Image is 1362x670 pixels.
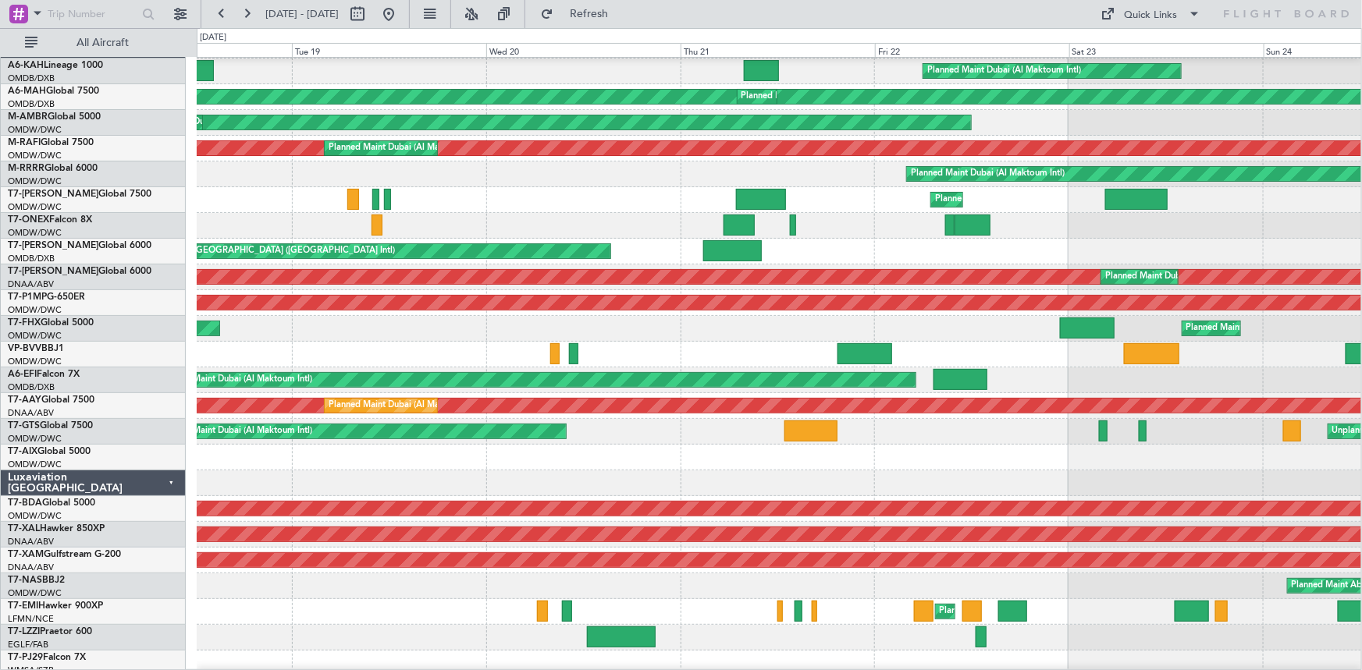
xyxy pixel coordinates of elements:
a: DNAA/ABV [8,407,54,419]
a: OMDW/DWC [8,433,62,445]
span: T7-BDA [8,498,42,508]
span: T7-ONEX [8,215,49,225]
span: T7-[PERSON_NAME] [8,241,98,250]
a: OMDW/DWC [8,304,62,316]
div: Planned Maint [GEOGRAPHIC_DATA] ([GEOGRAPHIC_DATA] Intl) [741,85,1002,108]
a: M-RRRRGlobal 6000 [8,164,98,173]
a: DNAA/ABV [8,536,54,548]
span: T7-XAL [8,524,40,534]
a: T7-ONEXFalcon 8X [8,215,92,225]
div: Planned Maint [GEOGRAPHIC_DATA] ([GEOGRAPHIC_DATA] Intl) [134,239,395,263]
a: M-RAFIGlobal 7500 [8,138,94,147]
span: T7-[PERSON_NAME] [8,190,98,199]
a: OMDB/DXB [8,381,55,393]
a: A6-MAHGlobal 7500 [8,87,99,96]
a: OMDB/DXB [8,98,55,110]
span: T7-[PERSON_NAME] [8,267,98,276]
a: OMDB/DXB [8,253,55,264]
div: Planned Maint [PERSON_NAME] [940,600,1070,623]
span: T7-XAM [8,550,44,559]
div: Planned Maint Dubai (Al Maktoum Intl) [911,162,1065,186]
button: All Aircraft [17,30,169,55]
a: T7-AIXGlobal 5000 [8,447,91,456]
span: T7-AIX [8,447,37,456]
a: OMDW/DWC [8,587,62,599]
a: DNAA/ABV [8,278,54,290]
span: A6-EFI [8,370,37,379]
span: T7-NAS [8,576,42,585]
div: Sat 23 [1069,43,1264,57]
a: T7-NASBBJ2 [8,576,65,585]
div: Planned Maint Dubai (Al Maktoum Intl) [158,368,312,392]
a: A6-EFIFalcon 7X [8,370,80,379]
a: T7-XAMGulfstream G-200 [8,550,121,559]
a: T7-[PERSON_NAME]Global 6000 [8,241,151,250]
input: Trip Number [48,2,137,26]
span: Refresh [557,9,622,19]
a: T7-XALHawker 850XP [8,524,105,534]
span: T7-EMI [8,601,38,611]
a: A6-KAHLineage 1000 [8,61,103,70]
a: VP-BVVBBJ1 [8,344,64,353]
span: T7-LZZI [8,627,40,636]
div: Planned Maint Dubai (Al Maktoum Intl) [158,420,312,443]
a: OMDW/DWC [8,356,62,367]
a: T7-BDAGlobal 5000 [8,498,95,508]
a: T7-EMIHawker 900XP [8,601,103,611]
span: T7-P1MP [8,292,47,302]
a: DNAA/ABV [8,562,54,573]
a: T7-LZZIPraetor 600 [8,627,92,636]
a: OMDW/DWC [8,330,62,342]
a: T7-GTSGlobal 7500 [8,421,93,431]
div: Fri 22 [875,43,1069,57]
a: OMDW/DWC [8,459,62,470]
span: T7-GTS [8,421,40,431]
button: Refresh [533,2,627,27]
div: Thu 21 [681,43,875,57]
span: M-RAFI [8,138,41,147]
a: OMDW/DWC [8,510,62,522]
a: LFMN/NCE [8,613,54,625]
span: M-RRRR [8,164,44,173]
a: OMDW/DWC [8,150,62,161]
div: Wed 20 [486,43,681,57]
a: T7-[PERSON_NAME]Global 7500 [8,190,151,199]
a: EGLF/FAB [8,639,48,651]
div: Planned Maint Dubai (Al Maktoum Intl) [329,394,482,417]
a: T7-PJ29Falcon 7X [8,653,86,662]
span: [DATE] - [DATE] [265,7,339,21]
div: [DATE] [200,31,226,44]
span: M-AMBR [8,112,48,122]
a: M-AMBRGlobal 5000 [8,112,101,122]
a: T7-P1MPG-650ER [8,292,85,302]
span: T7-AAY [8,395,41,405]
a: OMDW/DWC [8,227,62,239]
div: Planned Maint Dubai (Al Maktoum Intl) [927,59,1081,83]
span: T7-FHX [8,318,41,328]
a: T7-FHXGlobal 5000 [8,318,94,328]
span: All Aircraft [41,37,165,48]
span: A6-KAH [8,61,44,70]
div: Planned Maint Dubai (Al Maktoum Intl) [329,136,482,160]
span: VP-BVV [8,344,41,353]
div: Tue 19 [292,43,486,57]
span: A6-MAH [8,87,46,96]
a: OMDW/DWC [8,201,62,213]
a: OMDB/DXB [8,73,55,84]
a: T7-AAYGlobal 7500 [8,395,94,405]
div: Planned Maint Dubai (Al Maktoum Intl) [935,188,1089,211]
a: T7-[PERSON_NAME]Global 6000 [8,267,151,276]
a: OMDW/DWC [8,124,62,136]
span: T7-PJ29 [8,653,43,662]
a: OMDW/DWC [8,175,62,187]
